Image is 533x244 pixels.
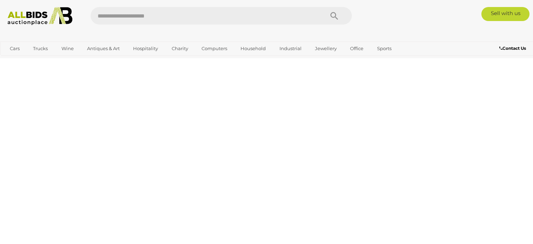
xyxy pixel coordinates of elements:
a: Industrial [275,43,306,54]
a: Trucks [28,43,52,54]
a: [GEOGRAPHIC_DATA] [5,54,64,66]
img: Allbids.com.au [4,7,76,25]
a: Household [236,43,270,54]
b: Contact Us [499,46,526,51]
button: Search [317,7,352,25]
a: Charity [167,43,193,54]
a: Antiques & Art [83,43,124,54]
a: Jewellery [310,43,341,54]
a: Office [346,43,368,54]
a: Sports [373,43,396,54]
a: Computers [197,43,232,54]
a: Hospitality [129,43,163,54]
a: Contact Us [499,45,528,52]
a: Sell with us [481,7,529,21]
a: Wine [57,43,78,54]
a: Cars [5,43,24,54]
